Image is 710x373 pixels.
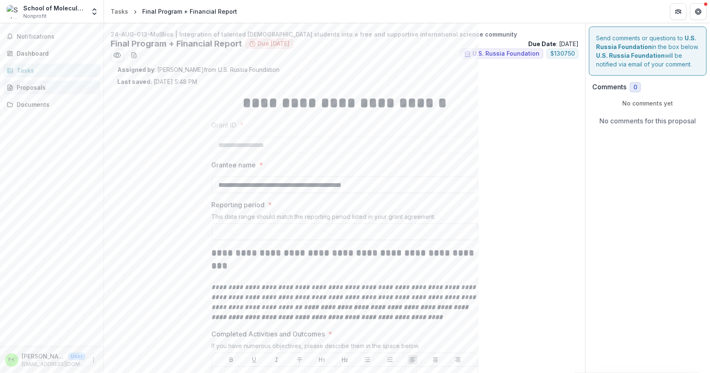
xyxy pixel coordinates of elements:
button: Preview bdc5ea51-de2f-48ed-a5b0-42c287ea0c4a.pdf [111,49,124,62]
div: Final Program + Financial Report [142,7,237,16]
strong: Last saved: [117,78,152,85]
div: School of Molecular and Theoretical Biology, Inc. [23,4,85,12]
p: : [DATE] [528,39,579,48]
button: Underline [249,355,259,365]
p: Grant ID [212,120,237,130]
p: No comments for this proposal [600,116,696,126]
h2: Final Program + Financial Report [111,39,242,49]
button: Open entity switcher [89,3,100,20]
button: download-word-button [127,49,141,62]
a: Dashboard [3,47,100,60]
button: Heading 2 [340,355,350,365]
p: User [68,353,85,360]
div: Documents [17,100,94,109]
p: 24-AUG-013-MolBios | Integration of talented [DEMOGRAPHIC_DATA] students into a free and supporti... [111,30,579,39]
button: Partners [670,3,687,20]
a: Documents [3,98,100,111]
button: More [89,355,99,365]
p: [DATE] 5:48 PM [117,77,197,86]
div: Send comments or questions to in the box below. will be notified via email of your comment. [589,27,707,76]
button: Italicize [272,355,282,365]
nav: breadcrumb [107,5,240,17]
div: Fyodor Kondrashov <fyodor.kondrashov@molbioschool.org> [9,357,15,363]
button: Ordered List [385,355,395,365]
div: This date range should match the reporting period listed in your grant agreement. [212,213,478,223]
strong: Assigned by [117,66,154,73]
span: U.S. Russia Foundation [473,50,539,57]
button: Heading 1 [317,355,327,365]
img: School of Molecular and Theoretical Biology, Inc. [7,5,20,18]
a: Proposals [3,81,100,94]
span: Notifications [17,33,97,40]
button: Align Center [430,355,440,365]
button: Bullet List [362,355,372,365]
p: Reporting period [212,200,265,210]
strong: U.S. Russia Foundation [596,52,665,59]
button: Align Left [408,355,418,365]
span: 0 [633,84,637,91]
a: Tasks [107,5,131,17]
span: Nonprofit [23,12,47,20]
strong: Due Date [528,40,556,47]
div: Tasks [17,66,94,75]
p: Completed Activities and Outcomes [212,329,325,339]
button: Bold [226,355,236,365]
div: If you have numerous objectives, please describe them in the space below. [212,342,478,353]
button: Align Right [453,355,463,365]
div: Tasks [111,7,128,16]
div: Proposals [17,83,94,92]
span: $ 130750 [550,50,575,57]
button: Strike [294,355,304,365]
p: [PERSON_NAME] <[EMAIL_ADDRESS][DOMAIN_NAME]> [22,352,65,361]
p: Grantee name [212,160,256,170]
span: Due [DATE] [257,40,289,47]
h2: Comments [592,83,626,91]
p: No comments yet [592,99,703,108]
button: Get Help [690,3,707,20]
div: Dashboard [17,49,94,58]
a: Tasks [3,64,100,77]
button: Notifications [3,30,100,43]
p: [EMAIL_ADDRESS][DOMAIN_NAME] [22,361,85,368]
p: : [PERSON_NAME] from U.S. Russia Foundation [117,65,572,74]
